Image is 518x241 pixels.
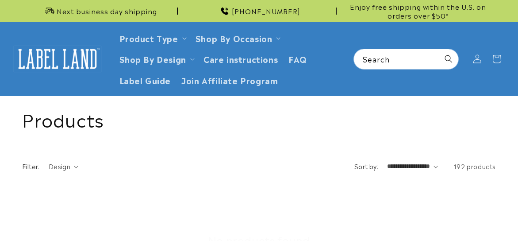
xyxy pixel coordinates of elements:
[10,42,105,76] a: Label Land
[13,45,102,73] img: Label Land
[176,70,283,90] a: Join Affiliate Program
[119,32,178,44] a: Product Type
[196,33,272,43] span: Shop By Occasion
[190,27,284,48] summary: Shop By Occasion
[453,162,496,171] span: 192 products
[354,162,378,171] label: Sort by:
[119,53,186,65] a: Shop By Design
[49,162,78,171] summary: Design (0 selected)
[203,54,278,64] span: Care instructions
[49,162,70,171] span: Design
[57,7,157,16] span: Next business day shipping
[232,7,300,16] span: [PHONE_NUMBER]
[114,70,177,90] a: Label Guide
[288,54,307,64] span: FAQ
[114,27,190,48] summary: Product Type
[22,162,40,171] h2: Filter:
[198,48,283,69] a: Care instructions
[22,107,496,130] h1: Products
[332,199,509,232] iframe: Gorgias Floating Chat
[114,48,198,69] summary: Shop By Design
[340,2,496,19] span: Enjoy free shipping within the U.S. on orders over $50*
[119,75,171,85] span: Label Guide
[283,48,312,69] a: FAQ
[439,49,458,69] button: Search
[181,75,278,85] span: Join Affiliate Program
